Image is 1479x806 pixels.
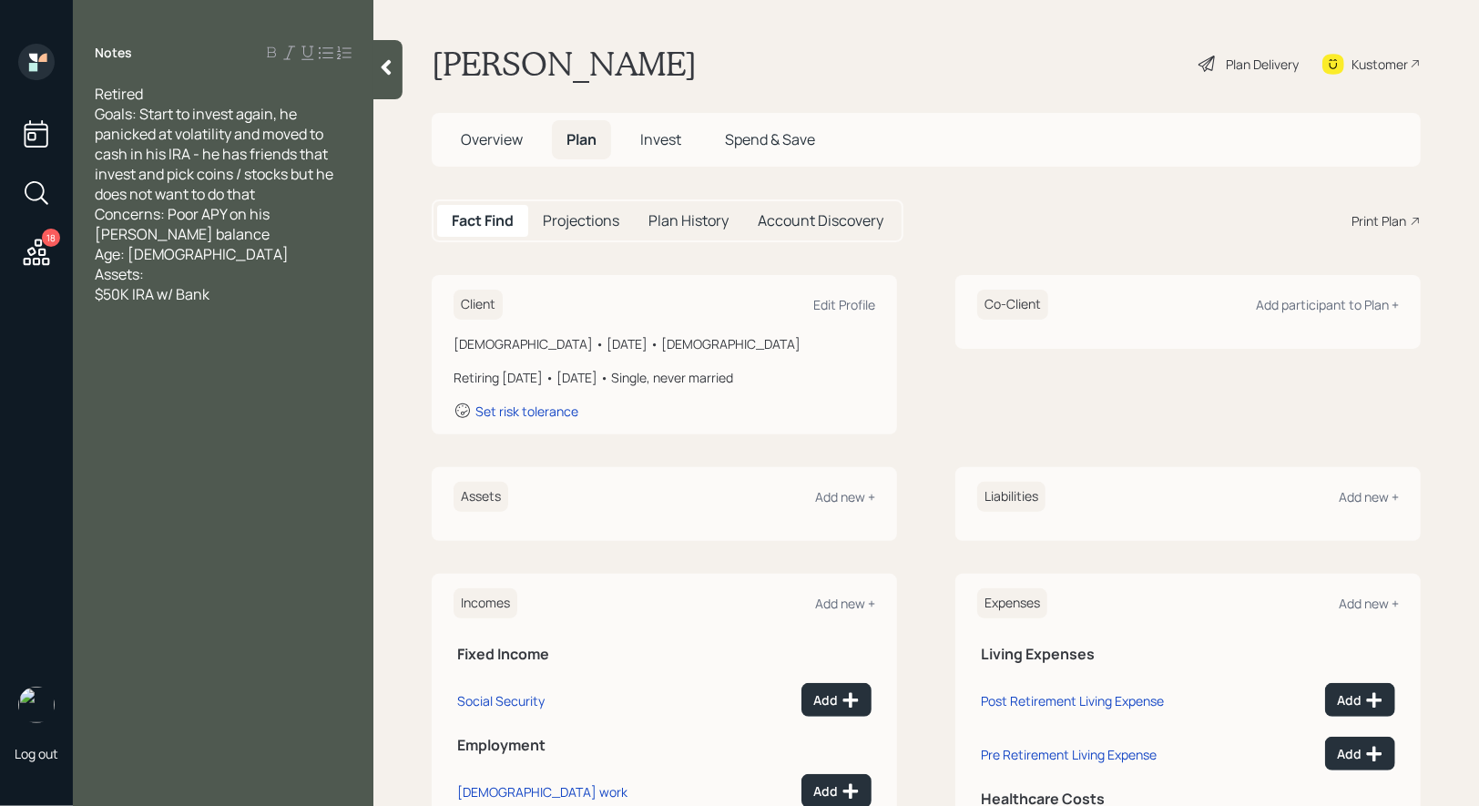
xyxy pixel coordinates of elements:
[813,296,875,313] div: Edit Profile
[815,595,875,612] div: Add new +
[1256,296,1399,313] div: Add participant to Plan +
[566,129,597,149] span: Plan
[977,482,1045,512] h6: Liabilities
[454,334,875,353] div: [DEMOGRAPHIC_DATA] • [DATE] • [DEMOGRAPHIC_DATA]
[454,368,875,387] div: Retiring [DATE] • [DATE] • Single, never married
[432,44,697,84] h1: [PERSON_NAME]
[95,84,336,304] span: Retired Goals: Start to invest again, he panicked at volatility and moved to cash in his IRA - he...
[815,488,875,505] div: Add new +
[457,783,627,801] div: [DEMOGRAPHIC_DATA] work
[813,691,860,709] div: Add
[981,692,1164,709] div: Post Retirement Living Expense
[1337,691,1383,709] div: Add
[1337,745,1383,763] div: Add
[813,782,860,801] div: Add
[1226,55,1299,74] div: Plan Delivery
[725,129,815,149] span: Spend & Save
[454,290,503,320] h6: Client
[801,683,872,717] button: Add
[454,482,508,512] h6: Assets
[475,403,578,420] div: Set risk tolerance
[981,646,1395,663] h5: Living Expenses
[1351,211,1406,230] div: Print Plan
[1339,595,1399,612] div: Add new +
[452,212,514,230] h5: Fact Find
[758,212,883,230] h5: Account Discovery
[1325,683,1395,717] button: Add
[461,129,523,149] span: Overview
[95,44,132,62] label: Notes
[457,737,872,754] h5: Employment
[42,229,60,247] div: 18
[1325,737,1395,770] button: Add
[457,646,872,663] h5: Fixed Income
[1339,488,1399,505] div: Add new +
[977,290,1048,320] h6: Co-Client
[640,129,681,149] span: Invest
[457,692,545,709] div: Social Security
[15,745,58,762] div: Log out
[1351,55,1408,74] div: Kustomer
[18,687,55,723] img: treva-nostdahl-headshot.png
[543,212,619,230] h5: Projections
[981,746,1157,763] div: Pre Retirement Living Expense
[648,212,729,230] h5: Plan History
[977,588,1047,618] h6: Expenses
[454,588,517,618] h6: Incomes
